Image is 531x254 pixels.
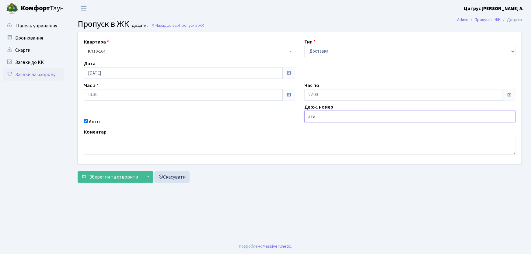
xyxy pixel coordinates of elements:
[304,111,515,122] input: AA0001AA
[263,243,291,249] a: Massive Kinetic
[179,23,204,28] span: Пропуск в ЖК
[464,5,524,12] a: Цитрус [PERSON_NAME] А.
[131,23,148,28] small: Додати .
[78,171,142,183] button: Зберегти та створити
[304,103,333,111] label: Держ. номер
[88,48,288,54] span: <b>КТ</b>&nbsp;&nbsp;&nbsp;&nbsp;10-164
[151,23,204,28] a: Назад до всіхПропуск в ЖК
[154,171,190,183] a: Скасувати
[448,13,531,26] nav: breadcrumb
[84,38,109,46] label: Квартира
[457,16,468,23] a: Admin
[475,16,501,23] a: Пропуск в ЖК
[3,20,64,32] a: Панель управління
[304,82,319,89] label: Час по
[16,23,57,29] span: Панель управління
[78,18,129,30] span: Пропуск в ЖК
[76,3,91,13] button: Переключити навігацію
[21,3,50,13] b: Комфорт
[84,82,99,89] label: Час з
[88,48,93,54] b: КТ
[89,174,138,180] span: Зберегти та створити
[501,16,522,23] li: Додати
[89,118,100,125] label: Авто
[3,44,64,56] a: Скарги
[84,46,295,57] span: <b>КТ</b>&nbsp;&nbsp;&nbsp;&nbsp;10-164
[3,56,64,68] a: Заявки до КК
[84,128,107,136] label: Коментар
[84,60,96,67] label: Дата
[304,38,316,46] label: Тип
[21,3,64,14] span: Таун
[239,243,292,250] div: Розроблено .
[6,2,18,15] img: logo.png
[3,68,64,81] a: Заявки на охорону
[3,32,64,44] a: Бронювання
